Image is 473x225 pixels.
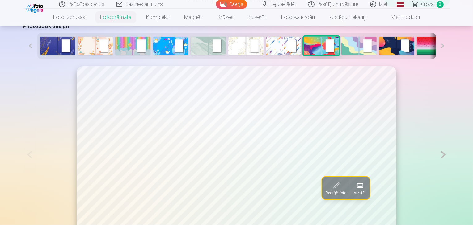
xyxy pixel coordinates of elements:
[379,37,414,55] img: 27x27_10
[374,9,427,26] a: Visi produkti
[274,9,322,26] a: Foto kalendāri
[322,177,350,199] button: Rediģēt foto
[421,1,434,8] span: Grozs
[210,9,241,26] a: Krūzes
[341,37,377,55] img: 27x27_9
[78,37,113,55] img: 27x27_2-cover
[139,9,177,26] a: Komplekti
[322,9,374,26] a: Atslēgu piekariņi
[304,37,339,55] img: 27x27_8
[354,190,366,195] span: Aizstāt
[40,37,75,55] img: 27x27_1-cover
[437,1,444,8] span: 0
[228,37,264,55] img: 27x27_6-cover
[417,37,452,55] img: 27x27_11
[241,9,274,26] a: Suvenīri
[46,9,93,26] a: Foto izdrukas
[115,37,150,55] img: 27x27_3-cover
[23,22,450,31] h5: Photobook design
[177,9,210,26] a: Magnēti
[191,37,226,55] img: 27x27_5-cover
[153,37,188,55] img: 27x27_4-cover
[26,2,45,13] img: /fa1
[93,9,139,26] a: Fotogrāmata
[326,190,346,195] span: Rediģēt foto
[266,37,301,55] img: 27x27_7-cover
[350,177,370,199] button: Aizstāt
